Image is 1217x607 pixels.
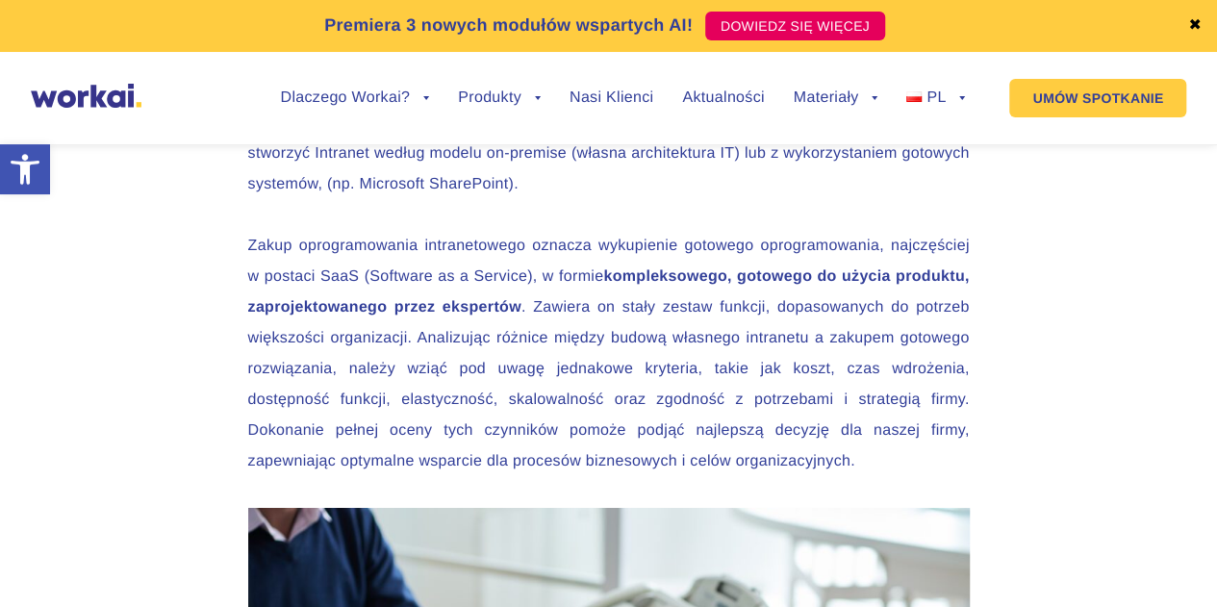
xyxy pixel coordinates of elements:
[794,90,878,106] a: Materiały
[324,13,693,38] p: Premiera 3 nowych modułów wspartych AI!
[926,89,946,106] span: PL
[458,90,541,106] a: Produkty
[705,12,885,40] a: DOWIEDZ SIĘ WIĘCEJ
[1009,79,1186,117] a: UMÓW SPOTKANIE
[248,268,970,316] strong: kompleksowego, gotowego do użycia produktu, zaprojektowanego przez ekspertów
[906,90,965,106] a: PL
[280,90,429,106] a: Dlaczego Workai?
[682,90,764,106] a: Aktualności
[570,90,653,106] a: Nasi Klienci
[1188,18,1202,34] a: ✖
[248,231,970,477] p: Zakup oprogramowania intranetowego oznacza wykupienie gotowego oprogramowania, najczęściej w post...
